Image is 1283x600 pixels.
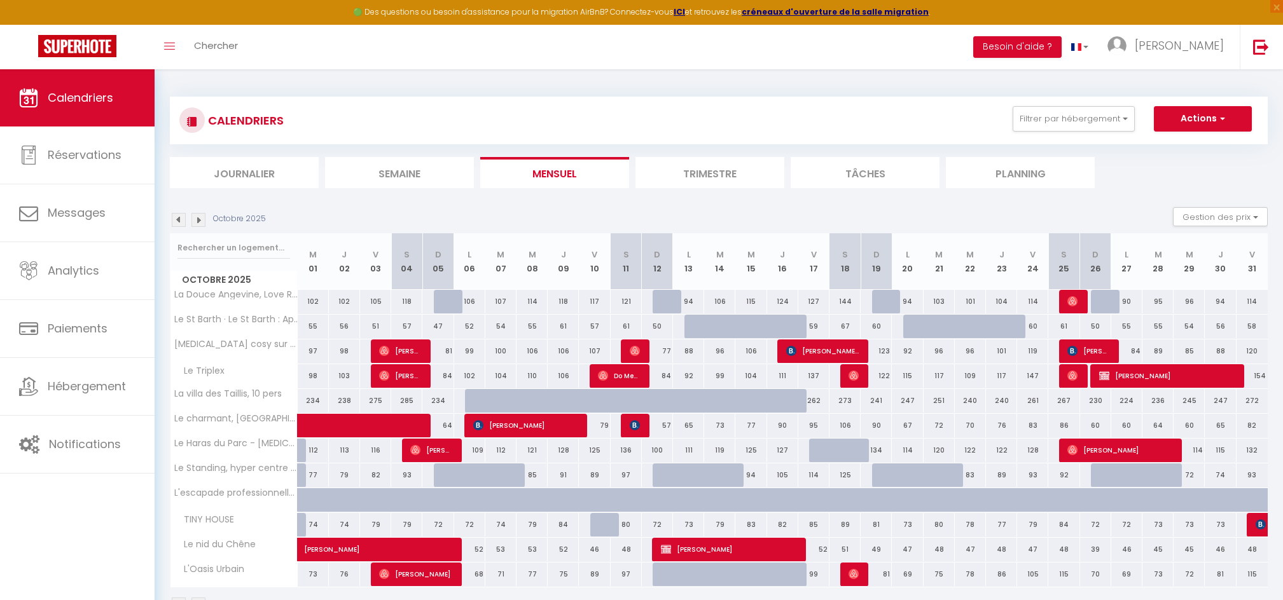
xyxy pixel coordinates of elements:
abbr: M [1155,249,1162,261]
div: 117 [924,364,955,388]
span: [PERSON_NAME] [1135,37,1224,53]
th: 09 [548,233,579,290]
div: 89 [1142,339,1174,363]
div: 102 [329,290,360,313]
div: 72 [1174,463,1205,487]
abbr: J [1218,249,1223,261]
div: 110 [517,364,548,388]
div: 55 [517,315,548,338]
div: 116 [360,439,391,462]
abbr: M [935,249,943,261]
th: 07 [485,233,517,290]
th: 05 [422,233,454,290]
span: Le Standing, hyper centre T2 [172,463,300,473]
li: Trimestre [635,157,784,188]
div: 224 [1111,389,1142,412]
div: 106 [517,339,548,363]
div: 89 [579,463,610,487]
div: 61 [1048,315,1079,338]
span: [PERSON_NAME] [379,562,452,586]
div: 111 [673,439,704,462]
strong: ICI [674,6,685,17]
div: 47 [422,315,454,338]
abbr: V [373,249,378,261]
th: 15 [735,233,766,290]
span: Analytics [48,262,99,278]
div: 273 [829,389,861,412]
div: 97 [611,463,642,487]
span: [PERSON_NAME] [661,537,796,561]
div: 100 [642,439,673,462]
span: [PERSON_NAME] [1067,438,1171,462]
div: 115 [735,290,766,313]
span: Paiements [48,320,107,336]
div: 94 [673,290,704,313]
div: 105 [767,463,798,487]
span: TINY HOUSE [172,513,237,527]
div: 101 [986,339,1017,363]
span: Hébergement [48,378,126,394]
div: 125 [735,439,766,462]
div: 236 [1142,389,1174,412]
span: [PERSON_NAME] [473,413,577,437]
div: 125 [829,463,861,487]
div: 115 [892,364,923,388]
div: 61 [548,315,579,338]
span: [PERSON_NAME] [849,364,859,388]
div: 51 [360,315,391,338]
th: 31 [1237,233,1268,290]
li: Journalier [170,157,319,188]
div: 94 [892,290,923,313]
div: 88 [1205,339,1236,363]
div: 147 [1017,364,1048,388]
div: 109 [454,439,485,462]
span: [MEDICAL_DATA] cosy sur cour - Hypercentre [GEOGRAPHIC_DATA] [172,339,300,349]
div: 136 [611,439,642,462]
div: 109 [955,364,986,388]
div: 251 [924,389,955,412]
div: 272 [1237,389,1268,412]
button: Gestion des prix [1173,207,1268,226]
abbr: V [592,249,597,261]
abbr: V [811,249,817,261]
abbr: M [309,249,317,261]
div: 121 [611,290,642,313]
div: 94 [735,463,766,487]
abbr: J [999,249,1004,261]
div: 95 [1142,290,1174,313]
span: La villa des Taillis, 10 pers [172,389,282,399]
div: 112 [485,439,517,462]
div: 99 [454,339,485,363]
div: 122 [955,439,986,462]
div: 82 [1237,414,1268,437]
div: 83 [1017,414,1048,437]
a: créneaux d'ouverture de la salle migration [742,6,929,17]
div: 98 [298,364,329,388]
th: 30 [1205,233,1236,290]
div: 79 [329,463,360,487]
span: Octobre 2025 [170,271,297,289]
th: 03 [360,233,391,290]
th: 27 [1111,233,1142,290]
abbr: M [497,249,504,261]
li: Semaine [325,157,474,188]
div: 55 [1111,315,1142,338]
div: 97 [298,339,329,363]
div: 76 [986,414,1017,437]
div: 100 [485,339,517,363]
div: 115 [1205,439,1236,462]
div: 238 [329,389,360,412]
div: 122 [861,364,892,388]
div: 132 [1237,439,1268,462]
span: Calendriers [48,90,113,106]
div: 261 [1017,389,1048,412]
th: 28 [1142,233,1174,290]
div: 93 [391,463,422,487]
span: [PERSON_NAME] cremades [786,339,859,363]
div: 56 [329,315,360,338]
span: [PERSON_NAME] [849,562,859,586]
div: 56 [1205,315,1236,338]
div: 105 [360,290,391,313]
div: 134 [861,439,892,462]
